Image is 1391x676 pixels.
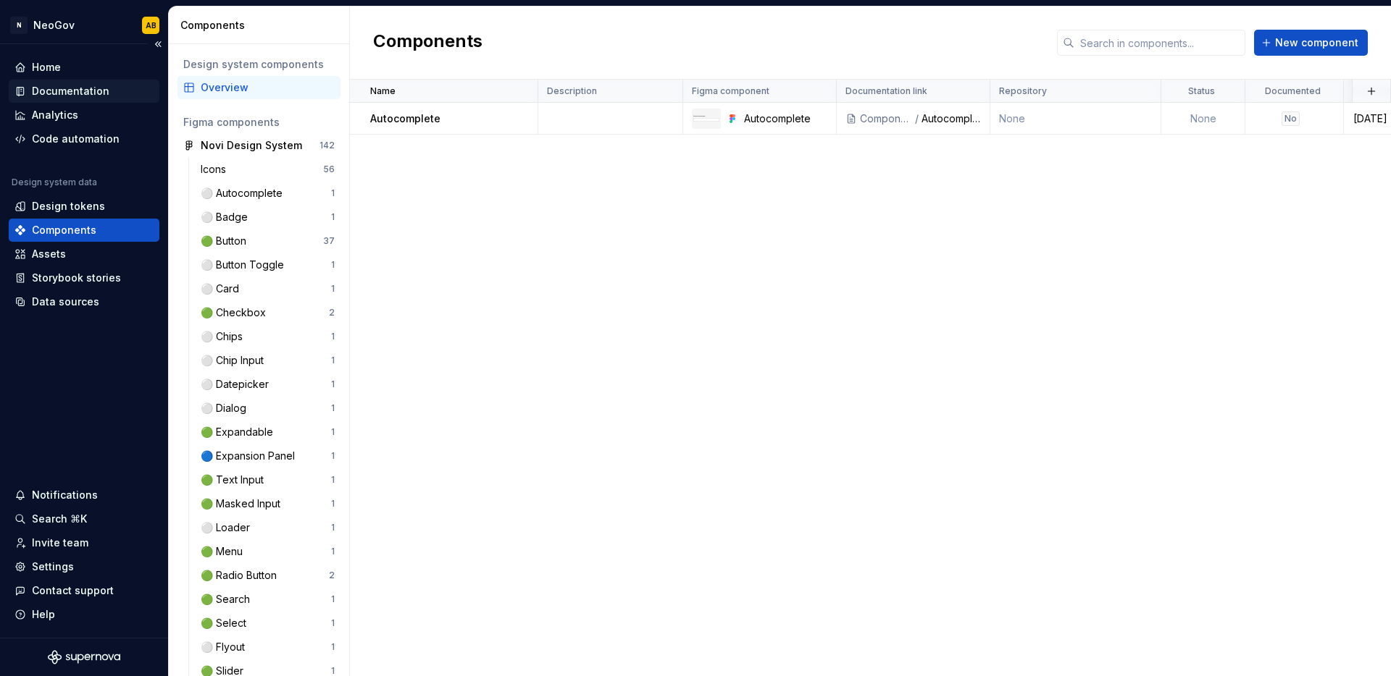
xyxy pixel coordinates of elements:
[195,540,341,563] a: 🟢 Menu1
[9,579,159,602] button: Contact support
[32,488,98,502] div: Notifications
[177,134,341,157] a: Novi Design System142
[9,555,159,578] a: Settings
[201,544,248,559] div: 🟢 Menu
[201,210,254,224] div: ⚪ Badge
[195,444,341,468] a: 🔵 Expansion Panel1
[201,449,301,463] div: 🔵 Expansion Panel
[201,138,302,153] div: Novi Design System
[331,474,335,486] div: 1
[32,583,114,598] div: Contact support
[195,612,341,635] a: 🟢 Select1
[48,650,120,664] a: Supernova Logo
[32,536,88,550] div: Invite team
[1275,35,1358,50] span: New component
[201,520,256,535] div: ⚪ Loader
[9,290,159,313] a: Data sources
[331,641,335,653] div: 1
[32,108,78,122] div: Analytics
[32,559,74,574] div: Settings
[33,18,75,33] div: NeoGov
[148,34,168,54] button: Collapse sidebar
[845,85,927,97] p: Documentation link
[331,546,335,557] div: 1
[201,401,252,415] div: ⚪ Dialog
[331,498,335,510] div: 1
[201,282,245,296] div: ⚪ Card
[9,195,159,218] a: Design tokens
[10,17,28,34] div: N
[331,187,335,199] div: 1
[195,492,341,515] a: 🟢 Masked Input1
[331,259,335,271] div: 1
[331,450,335,462] div: 1
[146,20,156,31] div: AB
[331,617,335,629] div: 1
[180,18,343,33] div: Components
[1188,85,1215,97] p: Status
[1254,30,1368,56] button: New component
[1074,30,1245,56] input: Search in components...
[195,206,341,229] a: ⚪ Badge1
[331,379,335,390] div: 1
[32,247,66,261] div: Assets
[1161,103,1245,135] td: None
[331,593,335,605] div: 1
[201,162,232,177] div: Icons
[195,635,341,659] a: ⚪ Flyout1
[692,85,769,97] p: Figma component
[195,468,341,491] a: 🟢 Text Input1
[9,80,159,103] a: Documentation
[990,103,1161,135] td: None
[860,111,914,126] div: Components
[201,234,252,248] div: 🟢 Button
[32,512,87,526] div: Search ⌘K
[9,127,159,151] a: Code automation
[195,588,341,611] a: 🟢 Search1
[32,271,121,285] div: Storybook stories
[195,325,341,348] a: ⚪ Chips1
[201,258,290,272] div: ⚪ Button Toggle
[12,177,97,188] div: Design system data
[1265,85,1321,97] p: Documented
[195,229,341,253] a: 🟢 Button37
[195,516,341,539] a: ⚪ Loader1
[9,603,159,626] button: Help
[177,76,341,99] a: Overview
[999,85,1047,97] p: Repository
[331,522,335,533] div: 1
[373,30,483,56] h2: Components
[32,84,109,98] div: Documentation
[331,402,335,414] div: 1
[32,295,99,309] div: Data sources
[195,349,341,372] a: ⚪ Chip Input1
[331,355,335,366] div: 1
[32,199,105,214] div: Design tokens
[744,111,827,126] div: Autocomplete
[201,640,251,654] div: ⚪ Flyout
[9,483,159,507] button: Notifications
[9,242,159,266] a: Assets
[331,426,335,438] div: 1
[195,373,341,396] a: ⚪ Datepicker1
[329,570,335,581] div: 2
[195,253,341,276] a: ⚪ Button Toggle1
[195,277,341,300] a: ⚪ Card1
[9,219,159,242] a: Components
[183,115,335,130] div: Figma components
[201,616,252,630] div: 🟢 Select
[32,223,96,237] div: Components
[201,473,270,487] div: 🟢 Text Input
[201,568,283,583] div: 🟢 Radio Button
[331,211,335,223] div: 1
[370,85,396,97] p: Name
[9,103,159,127] a: Analytics
[331,283,335,295] div: 1
[9,266,159,290] a: Storybook stories
[1282,111,1300,126] div: No
[195,301,341,324] a: 🟢 Checkbox2
[323,235,335,247] div: 37
[201,497,286,511] div: 🟢 Masked Input
[9,56,159,79] a: Home
[319,140,335,151] div: 142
